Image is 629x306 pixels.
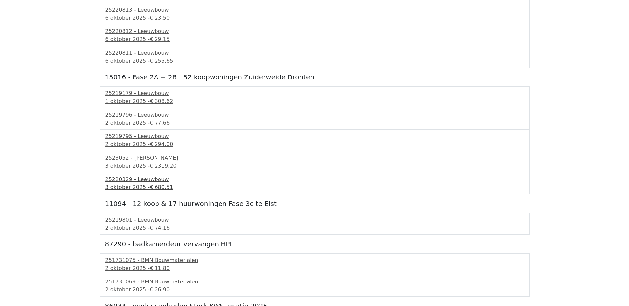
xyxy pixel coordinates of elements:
div: 2 oktober 2025 - [105,140,524,148]
a: 2523052 - [PERSON_NAME]3 oktober 2025 -€ 2319.20 [105,154,524,170]
span: € 308.62 [150,98,173,104]
div: 25219801 - Leeuwbouw [105,216,524,224]
div: 2 oktober 2025 - [105,264,524,272]
a: 25220811 - Leeuwbouw6 oktober 2025 -€ 255.65 [105,49,524,65]
span: € 23.50 [150,15,170,21]
div: 6 oktober 2025 - [105,35,524,43]
span: € 77.66 [150,120,170,126]
a: 25219796 - Leeuwbouw2 oktober 2025 -€ 77.66 [105,111,524,127]
div: 2 oktober 2025 - [105,224,524,232]
h5: 15016 - Fase 2A + 2B | 52 koopwoningen Zuiderweide Dronten [105,73,524,81]
span: € 26.90 [150,286,170,293]
div: 2523052 - [PERSON_NAME] [105,154,524,162]
a: 251731069 - BMN Bouwmaterialen2 oktober 2025 -€ 26.90 [105,278,524,294]
a: 25219179 - Leeuwbouw1 oktober 2025 -€ 308.62 [105,89,524,105]
div: 25219795 - Leeuwbouw [105,132,524,140]
a: 25220813 - Leeuwbouw6 oktober 2025 -€ 23.50 [105,6,524,22]
div: 251731069 - BMN Bouwmaterialen [105,278,524,286]
span: € 255.65 [150,58,173,64]
span: € 294.00 [150,141,173,147]
div: 25220811 - Leeuwbouw [105,49,524,57]
span: € 680.51 [150,184,173,190]
div: 25219179 - Leeuwbouw [105,89,524,97]
h5: 87290 - badkamerdeur vervangen HPL [105,240,524,248]
a: 25219795 - Leeuwbouw2 oktober 2025 -€ 294.00 [105,132,524,148]
div: 2 oktober 2025 - [105,119,524,127]
span: € 74.16 [150,225,170,231]
a: 25220812 - Leeuwbouw6 oktober 2025 -€ 29.15 [105,27,524,43]
div: 3 oktober 2025 - [105,183,524,191]
h5: 11094 - 12 koop & 17 huurwoningen Fase 3c te Elst [105,200,524,208]
div: 2 oktober 2025 - [105,286,524,294]
span: € 29.15 [150,36,170,42]
a: 25220329 - Leeuwbouw3 oktober 2025 -€ 680.51 [105,176,524,191]
div: 3 oktober 2025 - [105,162,524,170]
div: 25220813 - Leeuwbouw [105,6,524,14]
div: 25220329 - Leeuwbouw [105,176,524,183]
div: 6 oktober 2025 - [105,14,524,22]
span: € 11.80 [150,265,170,271]
div: 1 oktober 2025 - [105,97,524,105]
a: 251731075 - BMN Bouwmaterialen2 oktober 2025 -€ 11.80 [105,256,524,272]
div: 251731075 - BMN Bouwmaterialen [105,256,524,264]
span: € 2319.20 [150,163,176,169]
div: 6 oktober 2025 - [105,57,524,65]
div: 25219796 - Leeuwbouw [105,111,524,119]
a: 25219801 - Leeuwbouw2 oktober 2025 -€ 74.16 [105,216,524,232]
div: 25220812 - Leeuwbouw [105,27,524,35]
